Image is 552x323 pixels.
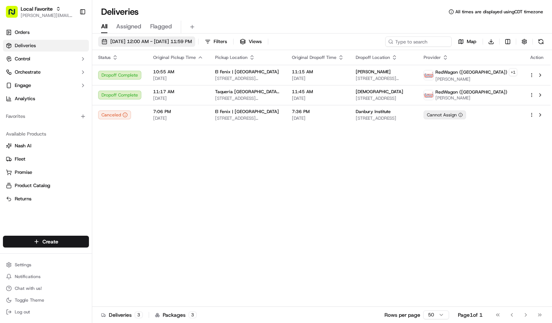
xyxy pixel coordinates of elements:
span: Flagged [150,22,172,31]
span: Local Favorite [21,5,53,13]
span: Pylon [73,162,89,168]
span: [DATE] [292,95,344,101]
span: [PERSON_NAME] [435,76,517,82]
button: +1 [509,68,517,76]
button: See all [114,94,134,103]
button: Promise [3,166,89,178]
span: Analytics [15,95,35,102]
span: [PERSON_NAME][EMAIL_ADDRESS][PERSON_NAME][DOMAIN_NAME] [21,13,73,18]
button: Map [455,36,480,47]
span: Dropoff Location [356,55,390,60]
button: Start new chat [125,72,134,81]
img: 1736555255976-a54dd68f-1ca7-489b-9aae-adbdc363a1c4 [7,70,21,83]
span: [STREET_ADDRESS][PERSON_NAME] [215,95,280,101]
div: Action [529,55,545,60]
a: Returns [6,196,86,202]
span: Views [249,38,262,45]
span: [DATE] [292,76,344,81]
div: 💻 [62,145,68,151]
button: Fleet [3,153,89,165]
img: Dianne Alexi Soriano [7,107,19,119]
span: Notifications [15,274,41,280]
span: [PERSON_NAME] [PERSON_NAME] [23,114,98,120]
span: Deliveries [15,42,36,49]
span: Nash AI [15,143,31,149]
input: Type to search [385,36,452,47]
p: Welcome 👋 [7,29,134,41]
span: Original Pickup Time [153,55,196,60]
span: Danbury Institute [356,109,391,115]
span: Status [98,55,111,60]
span: 11:45 AM [292,89,344,95]
span: [DATE] [103,114,118,120]
span: Engage [15,82,31,89]
span: Orders [15,29,30,36]
span: All [101,22,107,31]
span: [DEMOGRAPHIC_DATA] [356,89,403,95]
span: Map [467,38,476,45]
span: Log out [15,309,30,315]
button: Settings [3,260,89,270]
span: 10:55 AM [153,69,203,75]
div: 3 [189,312,197,318]
span: 11:17 AM [153,89,203,95]
span: 7:06 PM [153,109,203,115]
span: Provider [424,55,441,60]
span: Toggle Theme [15,297,44,303]
a: Orders [3,27,89,38]
button: Views [237,36,265,47]
button: Refresh [536,36,546,47]
span: [STREET_ADDRESS] [356,115,412,121]
span: [STREET_ADDRESS][PERSON_NAME] [356,76,412,81]
span: RedWagon ([GEOGRAPHIC_DATA]) [435,89,507,95]
img: time_to_eat_nevada_logo [424,70,434,80]
span: [DATE] [153,95,203,101]
button: Orchestrate [3,66,89,78]
div: Deliveries [101,311,143,319]
span: Product Catalog [15,182,50,189]
span: Pickup Location [215,55,248,60]
input: Got a question? Start typing here... [19,47,133,55]
span: Orchestrate [15,69,41,76]
span: El Fenix | [GEOGRAPHIC_DATA] [215,109,279,115]
a: Fleet [6,156,86,162]
button: Nash AI [3,140,89,152]
span: [DATE] [153,76,203,81]
div: Favorites [3,110,89,122]
button: Returns [3,193,89,205]
img: 1736555255976-a54dd68f-1ca7-489b-9aae-adbdc363a1c4 [15,114,21,120]
a: Deliveries [3,40,89,52]
a: Product Catalog [6,182,86,189]
span: 7:36 PM [292,109,344,115]
button: Notifications [3,271,89,282]
a: Powered byPylon [52,162,89,168]
button: Local Favorite[PERSON_NAME][EMAIL_ADDRESS][PERSON_NAME][DOMAIN_NAME] [3,3,76,21]
span: [PERSON_NAME] [356,69,391,75]
span: Returns [15,196,31,202]
span: [DATE] 12:00 AM - [DATE] 11:59 PM [110,38,192,45]
button: Engage [3,80,89,91]
div: Cannot Assign [424,110,466,119]
img: 1732323095091-59ea418b-cfe3-43c8-9ae0-d0d06d6fd42c [15,70,29,83]
button: Product Catalog [3,180,89,192]
span: Filters [214,38,227,45]
span: Control [15,56,30,62]
span: [STREET_ADDRESS][PERSON_NAME] [215,76,280,81]
div: 📗 [7,145,13,151]
span: RedWagon ([GEOGRAPHIC_DATA]) [435,69,507,75]
button: Create [3,236,89,247]
span: Taqueria [GEOGRAPHIC_DATA] | [GEOGRAPHIC_DATA] [215,89,280,95]
span: [STREET_ADDRESS][PERSON_NAME] [215,115,280,121]
a: Nash AI [6,143,86,149]
p: Rows per page [384,311,420,319]
div: Packages [155,311,197,319]
span: All times are displayed using CDT timezone [455,9,543,15]
button: Toggle Theme [3,295,89,305]
button: Log out [3,307,89,317]
div: Past conversations [7,95,49,101]
div: Canceled [98,110,131,119]
span: 11:15 AM [292,69,344,75]
span: Chat with us! [15,285,42,291]
button: Control [3,53,89,65]
img: Nash [7,7,22,22]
